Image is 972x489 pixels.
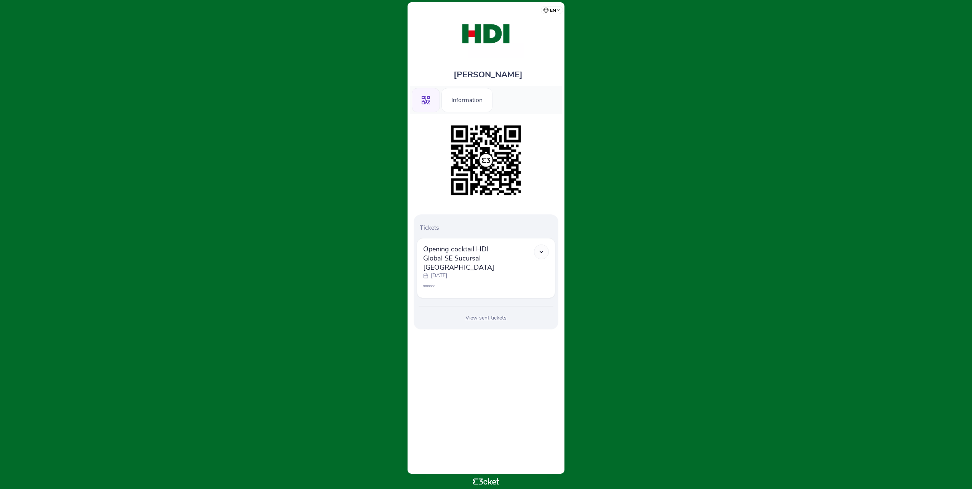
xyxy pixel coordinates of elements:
[448,10,525,58] img: Opening cocktail - HDI Global SE Sucursal Portugal
[423,244,534,272] span: Opening cocktail HDI Global SE Sucursal [GEOGRAPHIC_DATA]
[441,88,492,112] div: Information
[447,121,525,199] img: 0517646de7ff456bbfe48b9a7975cdfc.png
[431,272,447,280] p: [DATE]
[454,69,523,80] span: [PERSON_NAME]
[417,314,555,322] div: View sent tickets
[441,95,492,104] a: Information
[423,283,549,288] p: xxxxxx
[420,224,555,232] p: Tickets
